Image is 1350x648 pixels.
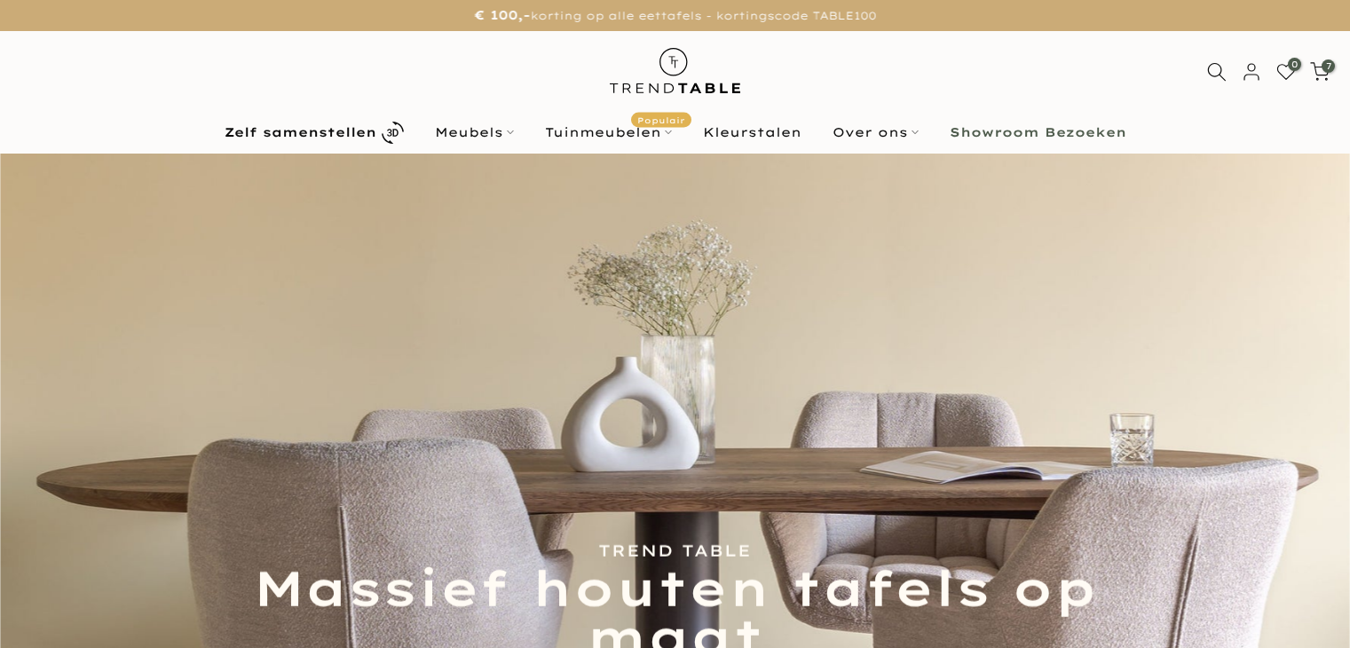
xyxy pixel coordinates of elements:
strong: € 100,- [474,7,530,23]
iframe: toggle-frame [2,557,91,646]
a: 7 [1310,62,1330,82]
b: Zelf samenstellen [225,126,376,138]
a: 0 [1276,62,1296,82]
a: Kleurstalen [687,122,817,143]
p: korting op alle eettafels - kortingscode TABLE100 [22,4,1328,27]
a: Over ons [817,122,934,143]
b: Showroom Bezoeken [950,126,1126,138]
span: 7 [1322,59,1335,73]
img: trend-table [597,31,753,110]
a: Zelf samenstellen [209,117,419,148]
span: 0 [1288,58,1301,71]
a: Showroom Bezoeken [934,122,1141,143]
a: Meubels [419,122,529,143]
span: Populair [631,113,691,128]
a: TuinmeubelenPopulair [529,122,687,143]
